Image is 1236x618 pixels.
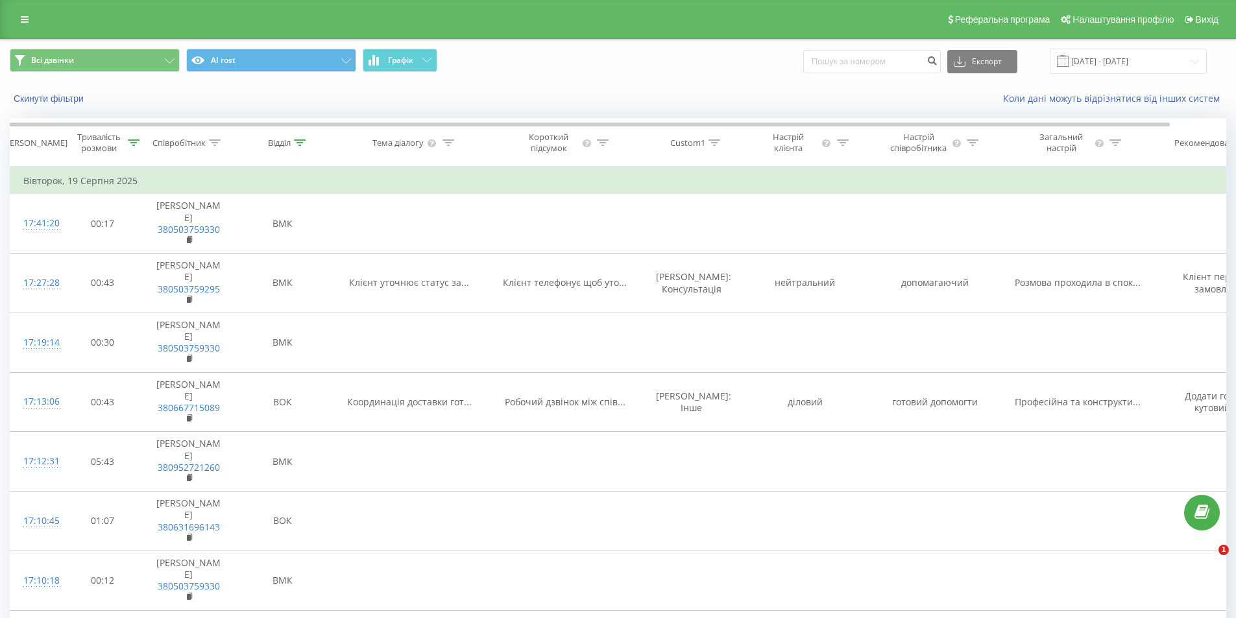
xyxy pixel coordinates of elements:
div: 17:19:14 [23,330,49,355]
td: [PERSON_NAME] [143,313,234,372]
td: ВМК [234,551,332,610]
td: діловий [740,372,870,432]
a: 380503759330 [158,342,220,354]
span: Клієнт телефонує щоб уто... [503,276,627,289]
a: 380503759295 [158,283,220,295]
td: [PERSON_NAME] [143,551,234,610]
div: [PERSON_NAME] [2,137,67,149]
div: Короткий підсумок [518,132,580,154]
span: Професійна та конструкти... [1015,396,1141,408]
span: Розмова проходила в спок... [1015,276,1141,289]
span: Графік [388,56,413,65]
div: Співробітник [152,137,206,149]
td: [PERSON_NAME]: Інше [643,372,740,432]
div: 17:12:31 [23,449,49,474]
button: Експорт [947,50,1017,73]
button: AI rost [186,49,356,72]
span: Вихід [1196,14,1218,25]
input: Пошук за номером [803,50,941,73]
span: 1 [1218,545,1229,555]
td: ВМК [234,432,332,492]
span: Налаштування профілю [1072,14,1174,25]
td: [PERSON_NAME] [143,432,234,492]
div: 17:41:20 [23,211,49,236]
div: Настрій співробітника [888,132,950,154]
td: ВОК [234,492,332,551]
button: Скинути фільтри [10,93,90,104]
td: готовий допомогти [870,372,1000,432]
div: 17:27:28 [23,270,49,296]
span: Реферальна програма [955,14,1050,25]
td: [PERSON_NAME] [143,372,234,432]
span: Клієнт уточнює статус за... [349,276,469,289]
a: 380503759330 [158,580,220,592]
td: 01:07 [62,492,143,551]
td: ВМК [234,313,332,372]
td: 05:43 [62,432,143,492]
a: 380952721260 [158,461,220,473]
div: 17:10:18 [23,568,49,593]
div: 17:10:45 [23,508,49,534]
span: Робочий дзвінок між спів... [505,396,625,408]
td: ВМК [234,254,332,313]
div: 17:13:06 [23,389,49,414]
td: ВМК [234,194,332,254]
div: Загальний настрій [1030,132,1093,154]
button: Графік [363,49,437,72]
td: ВОК [234,372,332,432]
a: 380667715089 [158,401,220,414]
td: 00:12 [62,551,143,610]
td: 00:30 [62,313,143,372]
td: допомагаючий [870,254,1000,313]
div: Тема діалогу [372,137,424,149]
div: Custom1 [670,137,705,149]
a: Коли дані можуть відрізнятися вiд інших систем [1003,92,1226,104]
div: Відділ [268,137,291,149]
td: [PERSON_NAME]: Консультація [643,254,740,313]
td: [PERSON_NAME] [143,492,234,551]
a: 380503759330 [158,223,220,235]
td: [PERSON_NAME] [143,194,234,254]
div: Тривалість розмови [73,132,125,154]
iframe: Intercom live chat [1192,545,1223,576]
td: нейтральний [740,254,870,313]
td: 00:43 [62,254,143,313]
td: 00:43 [62,372,143,432]
span: Всі дзвінки [31,55,74,65]
div: Настрій клієнта [758,132,818,154]
span: Координація доставки гот... [347,396,472,408]
button: Всі дзвінки [10,49,180,72]
a: 380631696143 [158,521,220,533]
td: [PERSON_NAME] [143,254,234,313]
td: 00:17 [62,194,143,254]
